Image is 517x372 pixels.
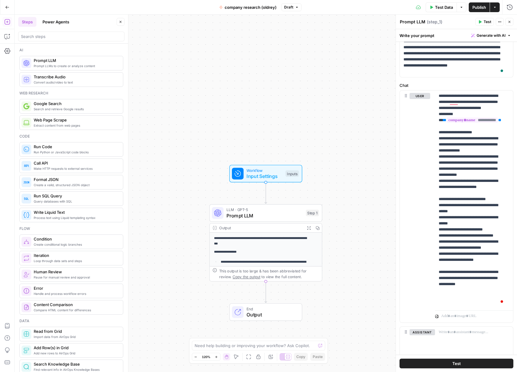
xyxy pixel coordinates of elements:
span: Workflow [247,167,283,173]
div: To enrich screen reader interactions, please activate Accessibility in Grammarly extension settings [435,90,513,308]
span: 120% [202,354,210,359]
span: Draft [284,5,293,10]
button: Draft [281,3,301,11]
span: End [247,306,296,312]
button: assistant [410,329,435,335]
span: Run Code [34,144,118,150]
span: Write Liquid Text [34,209,118,215]
span: Process text using Liquid templating syntax [34,215,118,220]
span: Web Page Scrape [34,117,118,123]
span: Convert audio/video to text [34,80,118,85]
button: Publish [469,2,490,12]
div: Ai [19,47,123,53]
span: Test Data [435,4,453,10]
div: Write your prompt [396,29,517,42]
span: ( step_1 ) [427,19,442,25]
div: Inputs [285,170,299,177]
span: Create conditional logic branches [34,242,118,247]
span: Google Search [34,101,118,107]
span: Compare HTML content for differences [34,308,118,312]
span: Make HTTP requests to external services [34,166,118,171]
span: Paste [313,354,323,360]
span: Import data from AirOps Grid [34,334,118,339]
div: user [400,90,430,323]
div: EndOutput [209,303,322,321]
span: Human Review [34,269,118,275]
span: Find relevant info in AirOps Knowledge Bases [34,367,118,372]
button: Steps [18,17,36,27]
div: Data [19,318,123,324]
span: Generate with AI [477,33,505,38]
span: Prompt LLMs to create or analyze content [34,63,118,68]
span: Create a valid, structured JSON object [34,183,118,187]
span: Prompt LLM [226,212,303,219]
span: Add Row(s) in Grid [34,345,118,351]
div: Output [219,225,302,231]
button: Generate with AI [469,32,513,39]
div: Flow [19,226,123,231]
button: Test [475,18,494,26]
button: Test Data [426,2,457,12]
span: Run Python or JavaScript code blocks [34,150,118,155]
span: Iteration [34,252,118,258]
textarea: Prompt LLM [400,19,425,25]
div: To enrich screen reader interactions, please activate Accessibility in Grammarly extension settings [400,24,513,77]
label: Chat [400,82,513,88]
span: Transcribe Audio [34,74,118,80]
img: vrinnnclop0vshvmafd7ip1g7ohf [23,304,29,310]
div: assistant [400,327,430,369]
button: Copy [294,353,308,361]
span: Publish [472,4,486,10]
span: Handle and process workflow errors [34,291,118,296]
input: Search steps [21,33,122,39]
button: Paste [310,353,325,361]
span: Test [452,360,461,367]
span: Format JSON [34,176,118,183]
span: Search Knowledge Base [34,361,118,367]
span: Call API [34,160,118,166]
span: LLM · GPT-5 [226,207,303,213]
span: company research (oldrey) [225,4,277,10]
span: Pause for manual review and approval [34,275,118,280]
button: Test [400,359,513,368]
span: Add new rows to AirOps Grid [34,351,118,356]
button: Power Agents [39,17,73,27]
g: Edge from start to step_1 [265,183,267,204]
span: Input Settings [247,172,283,180]
span: Test [484,19,491,25]
div: This output is too large & has been abbreviated for review. to view the full content. [219,268,319,280]
span: Copy the output [233,275,260,279]
span: Prompt LLM [34,57,118,63]
button: company research (oldrey) [216,2,280,12]
span: Error [34,285,118,291]
span: Output [247,311,296,318]
span: Run SQL Query [34,193,118,199]
span: Extract content from web pages [34,123,118,128]
div: WorkflowInput SettingsInputs [209,165,322,183]
div: Web research [19,90,123,96]
span: Content Comparison [34,302,118,308]
div: Code [19,134,123,139]
span: Copy [296,354,305,360]
span: Read from Grid [34,328,118,334]
g: Edge from step_1 to end [265,282,267,303]
span: Search and retrieve Google results [34,107,118,111]
span: Condition [34,236,118,242]
div: Step 1 [306,210,319,217]
span: Loop through data sets and steps [34,258,118,263]
span: Query databases with SQL [34,199,118,204]
button: user [410,93,430,99]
